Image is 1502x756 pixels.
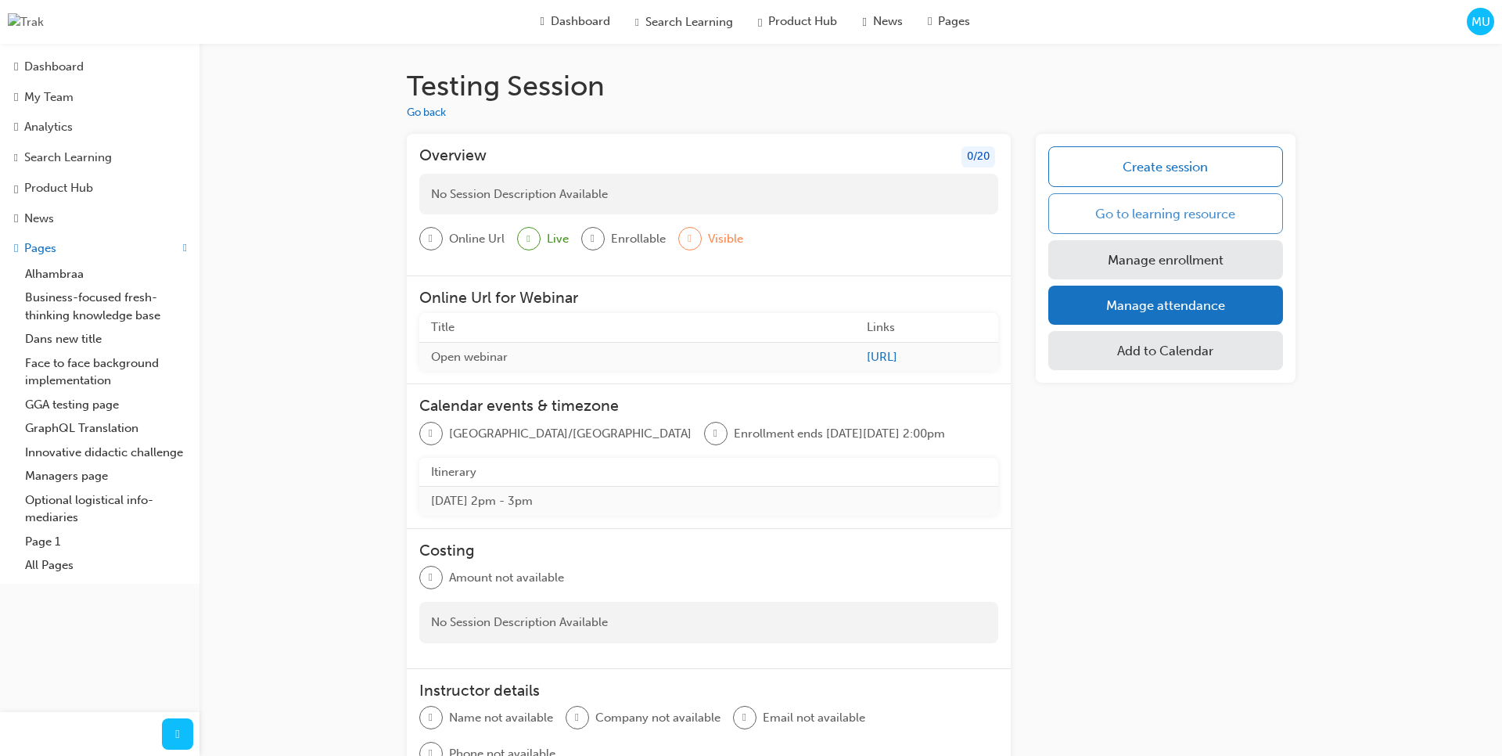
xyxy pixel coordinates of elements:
[24,118,73,136] div: Analytics
[742,709,746,727] span: email-icon
[19,327,193,351] a: Dans new title
[19,286,193,327] a: Business-focused fresh-thinking knowledge base
[183,239,187,257] span: up-icon
[419,397,999,415] h3: Calendar events & timezone
[867,348,986,366] a: [URL]
[734,425,945,443] span: Enrollment ends [DATE][DATE] 2:00pm
[611,230,666,248] span: Enrollable
[419,146,487,167] h3: Overview
[1048,286,1282,325] a: Manage attendance
[6,50,193,235] button: DashboardMy TeamAnalyticsSearch LearningProduct HubNews
[19,464,193,488] a: Managers page
[850,6,914,37] a: news-iconNews
[6,113,193,141] a: Analytics
[24,179,93,197] div: Product Hub
[175,725,179,743] span: prev-icon
[14,241,18,255] span: pages-icon
[449,709,553,727] span: Name not available
[407,69,1295,103] h1: Testing Session
[6,235,193,262] button: Pages
[429,425,433,443] span: globe-icon
[928,13,932,31] span: pages-icon
[429,709,433,727] span: man-icon
[746,6,850,37] a: car-iconProduct Hub
[419,313,856,342] th: Title
[938,13,970,31] span: Pages
[6,175,193,202] a: Product Hub
[24,239,56,257] div: Pages
[915,6,983,37] a: pages-iconPages
[961,146,995,167] div: 0 / 20
[14,90,18,104] span: people-icon
[19,553,193,578] a: All Pages
[551,13,610,31] span: Dashboard
[419,542,999,560] h3: Costing
[19,393,193,417] a: GGA testing page
[19,488,193,530] a: Optional logistical info-mediaries
[449,569,564,587] span: Amount not available
[708,230,743,248] span: Visible
[19,262,193,286] a: Alhambraa
[873,13,903,31] span: News
[1048,193,1282,234] a: Go to learning resource
[575,709,579,727] span: briefcase-icon
[14,120,18,134] span: chart-icon
[419,458,999,487] th: Itinerary
[24,149,112,167] div: Search Learning
[1471,13,1490,31] span: MU
[713,425,717,443] span: calendar-icon
[449,425,692,443] span: [GEOGRAPHIC_DATA]/[GEOGRAPHIC_DATA]
[855,313,998,342] th: Links
[19,530,193,554] a: Page 1
[19,441,193,465] a: Innovative didactic challenge
[419,289,999,307] h3: Online Url for Webinar
[14,181,18,195] span: car-icon
[14,59,18,74] span: guage-icon
[6,144,193,172] a: Search Learning
[758,13,762,31] span: car-icon
[547,230,569,248] span: Live
[407,104,446,122] button: Go back
[429,230,433,248] span: sessionType_ONLINE_URL-icon
[688,230,692,248] span: eye-icon
[6,84,193,111] a: My Team
[419,602,999,643] div: No Session Description Available
[6,53,193,81] a: Dashboard
[429,569,433,587] span: money-icon
[1048,240,1282,279] a: Manage enrollment
[526,230,530,248] span: tick-icon
[595,709,720,727] span: Company not available
[591,230,595,248] span: graduationCap-icon
[763,709,865,727] span: Email not available
[541,13,544,31] span: guage-icon
[449,230,505,248] span: Online Url
[8,13,44,31] img: Trak
[24,58,84,76] div: Dashboard
[431,350,508,364] span: Open webinar
[419,682,999,700] h3: Instructor details
[528,6,623,37] a: guage-iconDashboard
[419,487,999,516] td: [DATE] 2pm - 3pm
[1048,146,1282,187] a: Create session
[768,13,837,31] span: Product Hub
[862,13,866,31] span: news-icon
[19,416,193,441] a: GraphQL Translation
[1048,331,1282,370] button: Add to Calendar
[6,205,193,232] a: News
[635,13,639,31] span: search-icon
[14,150,18,164] span: search-icon
[24,210,54,228] div: News
[24,88,74,106] div: My Team
[14,211,18,225] span: news-icon
[645,13,733,31] span: Search Learning
[1467,8,1494,35] button: MU
[623,6,746,38] a: search-iconSearch Learning
[19,351,193,393] a: Face to face background implementation
[419,174,999,215] div: No Session Description Available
